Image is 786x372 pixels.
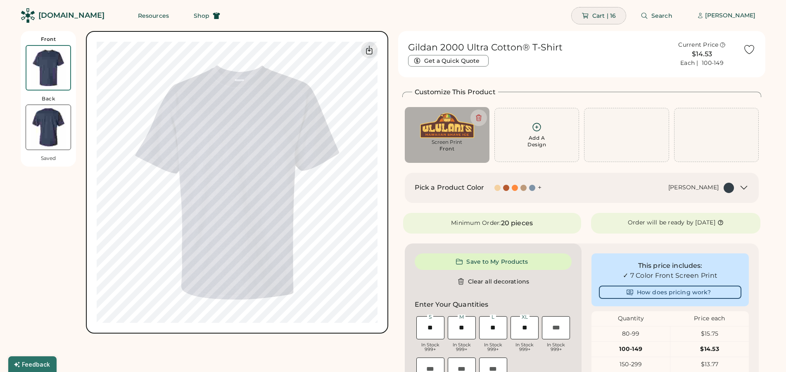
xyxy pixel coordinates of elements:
div: Order will be ready by [628,219,694,227]
div: This price includes: [599,261,741,271]
div: Saved [41,155,56,162]
div: Each | 100-149 [680,59,724,67]
div: In Stock 999+ [479,343,507,352]
div: 80-99 [591,330,670,338]
button: How does pricing work? [599,286,741,299]
h2: Pick a Product Color [415,183,484,193]
div: 20 pieces [501,218,533,228]
div: XL [520,315,530,320]
button: Resources [128,7,179,24]
div: Add A Design [527,135,546,148]
div: Front [439,145,455,152]
button: Cart | 16 [572,7,626,24]
div: Screen Print [411,139,484,145]
button: Shop [184,7,230,24]
div: L [490,315,496,320]
button: Search [631,7,682,24]
img: Rendered Logo - Screens [21,8,35,23]
span: Shop [194,13,209,19]
div: In Stock 999+ [542,343,570,352]
h2: Enter Your Quantities [415,300,489,310]
button: Save to My Products [415,253,572,270]
div: In Stock 999+ [448,343,476,352]
div: S [427,315,433,320]
iframe: Front Chat [747,335,782,370]
div: 100-149 [591,345,670,353]
div: ✓ 7 Color Front Screen Print [599,271,741,281]
div: Current Price [678,41,718,49]
div: $14.53 [666,49,738,59]
div: $15.75 [670,330,749,338]
img: Gildan 2000 Heather Navy Back Thumbnail [26,105,71,150]
h1: Gildan 2000 Ultra Cotton® T-Shirt [408,42,563,53]
div: [PERSON_NAME] [705,12,755,20]
div: Download Front Mockup [361,42,378,58]
div: 150-299 [591,360,670,369]
div: M [458,315,465,320]
span: Cart | 16 [592,13,616,19]
button: Clear all decorations [415,273,572,290]
h2: Customize This Product [415,87,496,97]
div: In Stock 999+ [416,343,444,352]
button: Delete this decoration. [470,110,487,126]
div: $13.77 [670,360,749,369]
div: + [538,183,541,192]
button: Get a Quick Quote [408,55,489,67]
span: Search [651,13,672,19]
div: $14.53 [670,345,749,353]
div: Quantity [591,315,670,323]
img: Gildan 2000 Heather Navy Front Thumbnail [26,46,70,90]
div: [PERSON_NAME] [668,184,719,192]
div: Back [42,95,55,102]
div: [DOMAIN_NAME] [38,10,104,21]
div: In Stock 999+ [511,343,539,352]
div: Minimum Order: [451,219,501,227]
div: [DATE] [695,219,715,227]
div: Price each [670,315,749,323]
div: Front [41,36,56,43]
